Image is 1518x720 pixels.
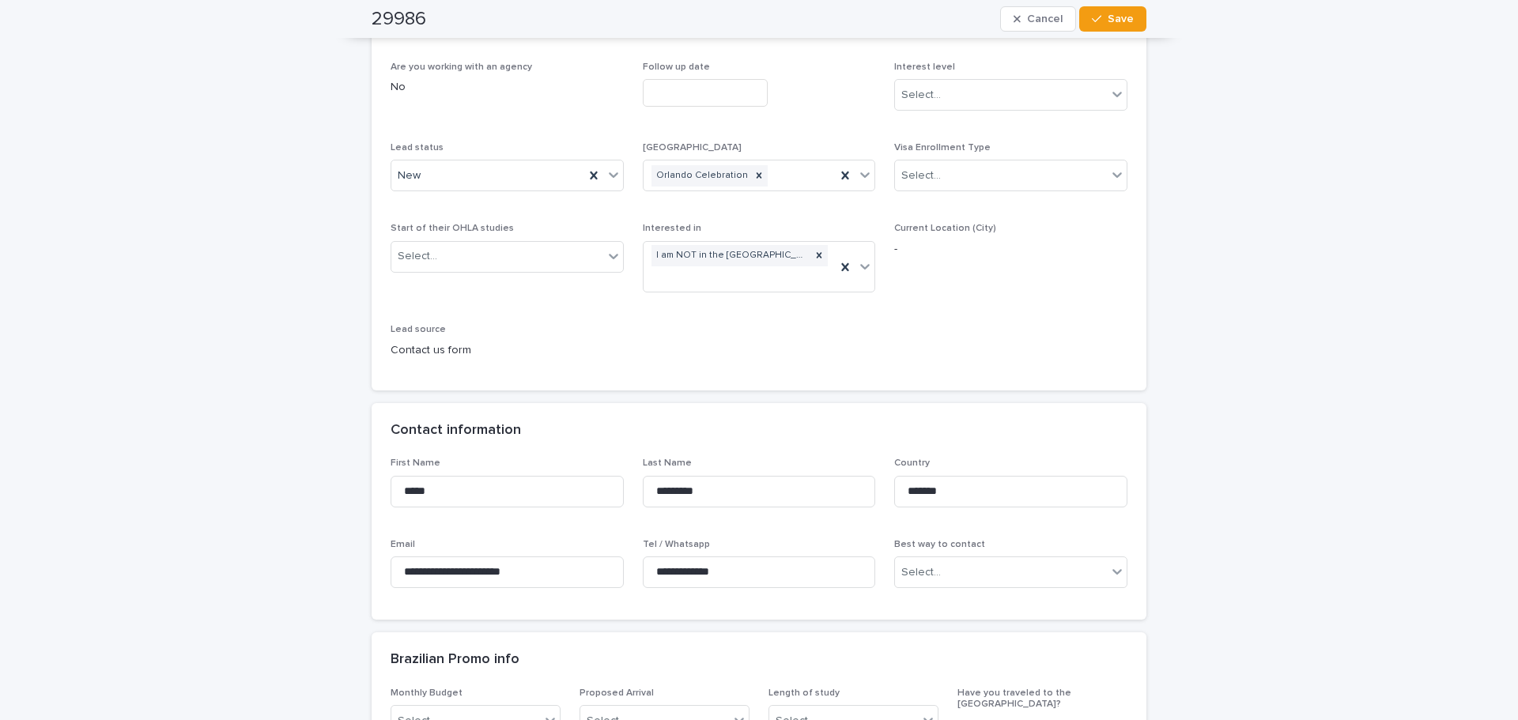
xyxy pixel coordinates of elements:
[651,165,750,187] div: Orlando Celebration
[391,325,446,334] span: Lead source
[894,62,955,72] span: Interest level
[1000,6,1076,32] button: Cancel
[1108,13,1134,25] span: Save
[894,458,930,468] span: Country
[391,79,624,96] p: No
[643,458,692,468] span: Last Name
[1079,6,1146,32] button: Save
[391,651,519,669] h2: Brazilian Promo info
[391,458,440,468] span: First Name
[391,143,444,153] span: Lead status
[643,224,701,233] span: Interested in
[894,143,991,153] span: Visa Enrollment Type
[643,540,710,549] span: Tel / Whatsapp
[957,688,1071,709] span: Have you traveled to the [GEOGRAPHIC_DATA]?
[901,168,941,184] div: Select...
[391,422,521,439] h2: Contact information
[643,62,710,72] span: Follow up date
[894,540,985,549] span: Best way to contact
[651,245,811,266] div: I am NOT in the [GEOGRAPHIC_DATA] and I want to apply for an [DEMOGRAPHIC_DATA]
[768,688,840,698] span: Length of study
[391,224,514,233] span: Start of their OHLA studies
[391,540,415,549] span: Email
[372,8,426,31] h2: 29986
[901,564,941,581] div: Select...
[398,248,437,265] div: Select...
[894,224,996,233] span: Current Location (City)
[398,168,421,184] span: New
[580,688,654,698] span: Proposed Arrival
[1027,13,1063,25] span: Cancel
[391,342,624,359] p: Contact us form
[391,688,463,698] span: Monthly Budget
[643,143,742,153] span: [GEOGRAPHIC_DATA]
[391,62,532,72] span: Are you working with an agency
[894,241,1127,258] p: -
[901,87,941,104] div: Select...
